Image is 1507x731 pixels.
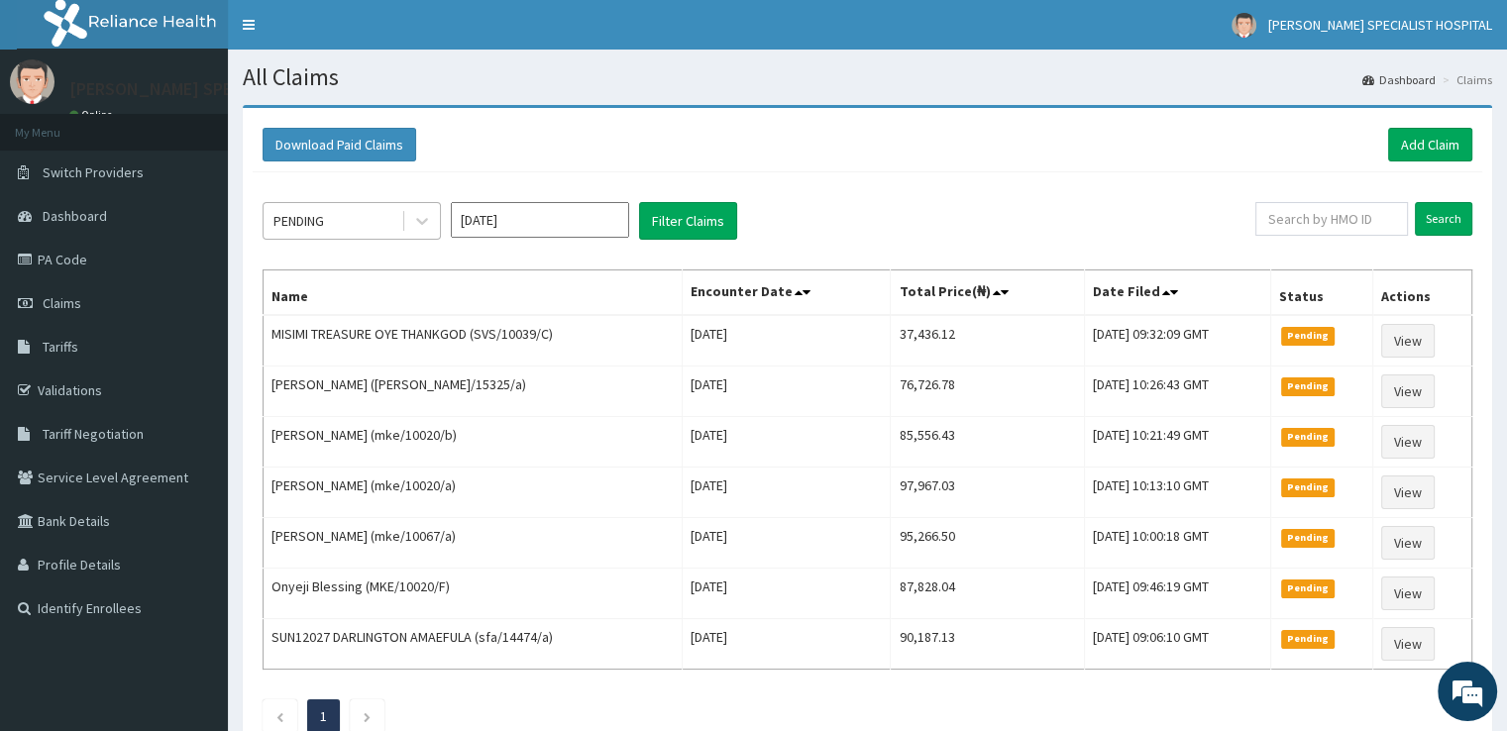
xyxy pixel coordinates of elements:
span: [PERSON_NAME] SPECIALIST HOSPITAL [1268,16,1492,34]
span: Pending [1281,327,1336,345]
td: [PERSON_NAME] (mke/10020/b) [264,417,683,468]
img: User Image [10,59,54,104]
td: 95,266.50 [891,518,1084,569]
h1: All Claims [243,64,1492,90]
button: Filter Claims [639,202,737,240]
td: [PERSON_NAME] (mke/10067/a) [264,518,683,569]
td: SUN12027 DARLINGTON AMAEFULA (sfa/14474/a) [264,619,683,670]
td: [DATE] [682,518,891,569]
a: View [1381,425,1435,459]
input: Search by HMO ID [1255,202,1408,236]
a: Add Claim [1388,128,1472,161]
p: [PERSON_NAME] SPECIALIST HOSPITAL [69,80,373,98]
a: View [1381,576,1435,610]
td: [DATE] [682,315,891,366]
td: [DATE] [682,468,891,518]
button: Download Paid Claims [263,128,416,161]
th: Encounter Date [682,270,891,316]
span: Tariffs [43,338,78,356]
td: [DATE] [682,619,891,670]
td: 87,828.04 [891,569,1084,619]
a: View [1381,374,1435,408]
a: Page 1 is your current page [320,707,327,725]
td: [DATE] 09:32:09 GMT [1084,315,1270,366]
td: MISIMI TREASURE OYE THANKGOD (SVS/10039/C) [264,315,683,366]
td: 85,556.43 [891,417,1084,468]
span: Dashboard [43,207,107,225]
img: User Image [1232,13,1256,38]
td: [PERSON_NAME] (mke/10020/a) [264,468,683,518]
span: Switch Providers [43,163,144,181]
th: Date Filed [1084,270,1270,316]
td: [DATE] 10:26:43 GMT [1084,366,1270,417]
input: Select Month and Year [451,202,629,238]
td: [DATE] 09:46:19 GMT [1084,569,1270,619]
div: PENDING [273,211,324,231]
th: Name [264,270,683,316]
span: Claims [43,294,81,312]
li: Claims [1438,71,1492,88]
td: 97,967.03 [891,468,1084,518]
a: Previous page [275,707,284,725]
td: [DATE] 10:13:10 GMT [1084,468,1270,518]
span: Tariff Negotiation [43,425,144,443]
span: Pending [1281,529,1336,547]
th: Actions [1373,270,1472,316]
a: View [1381,475,1435,509]
a: Online [69,108,117,122]
a: Next page [363,707,372,725]
th: Total Price(₦) [891,270,1084,316]
th: Status [1270,270,1372,316]
span: Pending [1281,478,1336,496]
td: [DATE] 09:06:10 GMT [1084,619,1270,670]
td: 90,187.13 [891,619,1084,670]
td: [DATE] [682,417,891,468]
a: Dashboard [1362,71,1436,88]
a: View [1381,627,1435,661]
td: 76,726.78 [891,366,1084,417]
span: Pending [1281,428,1336,446]
a: View [1381,526,1435,560]
a: View [1381,324,1435,358]
span: Pending [1281,579,1336,597]
td: [PERSON_NAME] ([PERSON_NAME]/15325/a) [264,366,683,417]
td: [DATE] 10:00:18 GMT [1084,518,1270,569]
input: Search [1415,202,1472,236]
td: [DATE] 10:21:49 GMT [1084,417,1270,468]
span: Pending [1281,630,1336,648]
td: 37,436.12 [891,315,1084,366]
td: [DATE] [682,569,891,619]
td: Onyeji Blessing (MKE/10020/F) [264,569,683,619]
td: [DATE] [682,366,891,417]
span: Pending [1281,377,1336,395]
